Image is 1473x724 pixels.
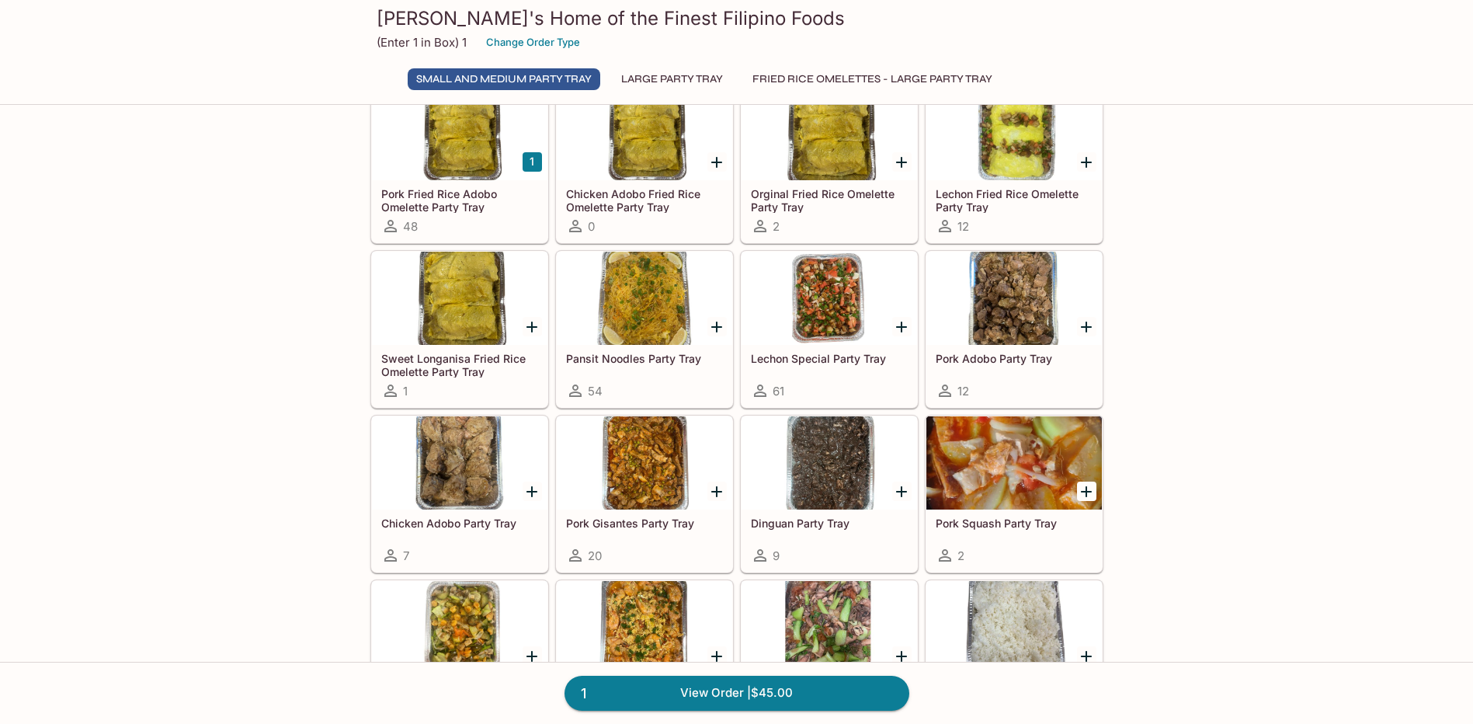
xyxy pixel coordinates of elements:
div: Squid Guisado Party Tray [742,581,917,674]
h5: Chicken Adobo Party Tray [381,517,538,530]
div: Orginal Fried Rice Omelette Party Tray [742,87,917,180]
h5: Orginal Fried Rice Omelette Party Tray [751,187,908,213]
a: Sweet Longanisa Fried Rice Omelette Party Tray1 [371,251,548,408]
span: 61 [773,384,784,399]
button: Add White Rice Party Tray [1077,646,1096,666]
div: Shrimp Sarciado Party Tray [557,581,732,674]
button: Add Sari - Sari Party Tray [523,646,542,666]
div: Dinguan Party Tray [742,416,917,510]
a: Pork Gisantes Party Tray20 [556,416,733,573]
p: (Enter 1 in Box) 1 [377,35,467,50]
button: Large Party Tray [613,68,731,90]
a: Chicken Adobo Fried Rice Omelette Party Tray0 [556,86,733,243]
a: Lechon Fried Rice Omelette Party Tray12 [926,86,1103,243]
span: 1 [403,384,408,399]
button: Small and Medium Party Tray [408,68,600,90]
button: Add Dinguan Party Tray [892,482,912,501]
h3: [PERSON_NAME]'s Home of the Finest Filipino Foods [377,6,1097,30]
button: Fried Rice Omelettes - Large Party Tray [744,68,1001,90]
div: Sari - Sari Party Tray [372,581,547,674]
span: 2 [773,219,780,234]
span: 12 [957,219,969,234]
span: 7 [403,548,409,563]
h5: Sweet Longanisa Fried Rice Omelette Party Tray [381,352,538,378]
div: Lechon Special Party Tray [742,252,917,345]
h5: Chicken Adobo Fried Rice Omelette Party Tray [566,187,723,213]
div: Lechon Fried Rice Omelette Party Tray [926,87,1102,180]
button: Add Pork Fried Rice Adobo Omelette Party Tray [523,152,542,172]
a: 1View Order |$45.00 [565,676,909,710]
span: 0 [588,219,595,234]
div: Pork Squash Party Tray [926,416,1102,510]
h5: Pork Gisantes Party Tray [566,517,723,530]
h5: Lechon Special Party Tray [751,352,908,365]
span: 54 [588,384,603,399]
span: 9 [773,548,780,563]
div: Sweet Longanisa Fried Rice Omelette Party Tray [372,252,547,345]
div: White Rice Party Tray [926,581,1102,674]
button: Add Chicken Adobo Fried Rice Omelette Party Tray [707,152,727,172]
button: Add Pork Squash Party Tray [1077,482,1096,501]
a: Dinguan Party Tray9 [741,416,918,573]
button: Add Squid Guisado Party Tray [892,646,912,666]
button: Add Pork Gisantes Party Tray [707,482,727,501]
button: Add Lechon Special Party Tray [892,317,912,336]
button: Add Shrimp Sarciado Party Tray [707,646,727,666]
button: Change Order Type [479,30,587,54]
button: Add Lechon Fried Rice Omelette Party Tray [1077,152,1096,172]
a: Chicken Adobo Party Tray7 [371,416,548,573]
span: 2 [957,548,964,563]
a: Orginal Fried Rice Omelette Party Tray2 [741,86,918,243]
button: Add Orginal Fried Rice Omelette Party Tray [892,152,912,172]
div: Pork Gisantes Party Tray [557,416,732,510]
div: Chicken Adobo Party Tray [372,416,547,510]
h5: Pork Squash Party Tray [936,517,1093,530]
div: Chicken Adobo Fried Rice Omelette Party Tray [557,87,732,180]
button: Add Pork Adobo Party Tray [1077,317,1096,336]
span: 12 [957,384,969,399]
div: Pansit Noodles Party Tray [557,252,732,345]
span: 48 [403,219,418,234]
a: Pork Fried Rice Adobo Omelette Party Tray48 [371,86,548,243]
button: Add Sweet Longanisa Fried Rice Omelette Party Tray [523,317,542,336]
h5: Lechon Fried Rice Omelette Party Tray [936,187,1093,213]
a: Pork Adobo Party Tray12 [926,251,1103,408]
h5: Pansit Noodles Party Tray [566,352,723,365]
button: Add Chicken Adobo Party Tray [523,482,542,501]
span: 1 [571,683,596,705]
a: Pansit Noodles Party Tray54 [556,251,733,408]
span: 20 [588,548,602,563]
h5: Pork Fried Rice Adobo Omelette Party Tray [381,187,538,213]
div: Pork Fried Rice Adobo Omelette Party Tray [372,87,547,180]
button: Add Pansit Noodles Party Tray [707,317,727,336]
h5: Pork Adobo Party Tray [936,352,1093,365]
h5: Dinguan Party Tray [751,517,908,530]
a: Pork Squash Party Tray2 [926,416,1103,573]
div: Pork Adobo Party Tray [926,252,1102,345]
a: Lechon Special Party Tray61 [741,251,918,408]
